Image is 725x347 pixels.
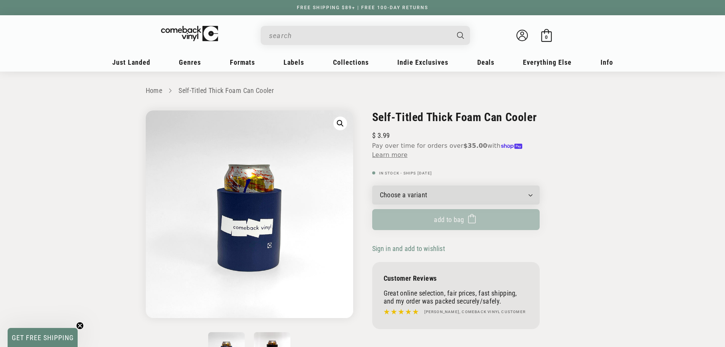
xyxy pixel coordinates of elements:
[372,131,376,139] span: $
[289,5,436,10] a: FREE SHIPPING $89+ | FREE 100-DAY RETURNS
[12,334,74,342] span: GET FREE SHIPPING
[261,26,470,45] div: Search
[601,58,613,66] span: Info
[372,209,540,230] button: Add to bag
[284,58,304,66] span: Labels
[384,307,419,317] img: star5.svg
[146,85,580,96] nav: breadcrumbs
[76,322,84,329] button: Close teaser
[112,58,150,66] span: Just Landed
[269,28,449,43] input: When autocomplete results are available use up and down arrows to review and enter to select
[372,131,390,139] span: 3.99
[333,58,369,66] span: Collections
[545,34,548,40] span: 0
[8,328,78,347] div: GET FREE SHIPPINGClose teaser
[397,58,448,66] span: Indie Exclusives
[523,58,572,66] span: Everything Else
[372,244,447,253] button: Sign in and add to wishlist
[146,86,162,94] a: Home
[424,309,526,315] h4: [PERSON_NAME], Comeback Vinyl customer
[384,274,528,282] p: Customer Reviews
[477,58,494,66] span: Deals
[178,86,274,94] a: Self-Titled Thick Foam Can Cooler
[450,26,471,45] button: Search
[372,171,540,176] p: In Stock - Ships [DATE]
[230,58,255,66] span: Formats
[384,289,528,305] p: Great online selection, fair prices, fast shipping, and my order was packed securely/safely.
[434,216,464,224] span: Add to bag
[372,110,540,124] h2: Self-Titled Thick Foam Can Cooler
[179,58,201,66] span: Genres
[372,245,445,253] span: Sign in and add to wishlist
